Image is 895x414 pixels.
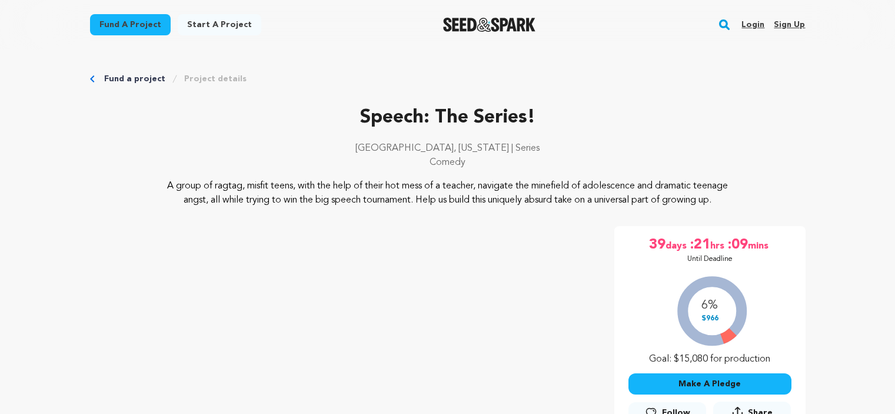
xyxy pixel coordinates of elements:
div: Breadcrumb [90,73,806,85]
span: 39 [649,236,666,254]
a: Login [741,15,764,34]
span: days [666,236,689,254]
img: Seed&Spark Logo Dark Mode [443,18,535,32]
span: hrs [710,236,727,254]
p: A group of ragtag, misfit teens, with the help of their hot mess of a teacher, navigate the minef... [161,179,734,207]
a: Fund a project [104,73,165,85]
a: Sign up [774,15,805,34]
p: Speech: The Series! [90,104,806,132]
span: mins [748,236,771,254]
a: Project details [184,73,247,85]
p: Comedy [90,155,806,170]
p: [GEOGRAPHIC_DATA], [US_STATE] | Series [90,141,806,155]
a: Fund a project [90,14,171,35]
span: :21 [689,236,710,254]
button: Make A Pledge [628,373,791,395]
p: Until Deadline [687,254,733,264]
a: Start a project [178,14,261,35]
span: :09 [727,236,748,254]
a: Seed&Spark Homepage [443,18,535,32]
